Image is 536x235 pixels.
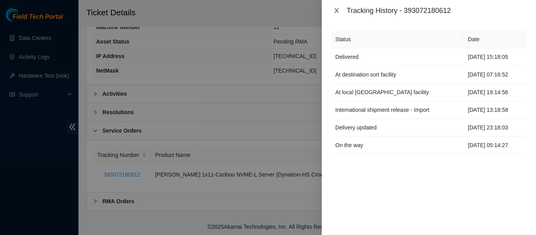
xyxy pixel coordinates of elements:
th: Status [331,31,464,48]
td: Delivery updated [331,119,464,137]
div: Tracking History - 393072180612 [347,6,527,15]
td: [DATE] 05:14:27 [463,137,527,154]
td: [DATE] 07:16:52 [463,66,527,84]
td: At destination sort facility [331,66,464,84]
td: [DATE] 19:14:56 [463,84,527,101]
td: At local [GEOGRAPHIC_DATA] facility [331,84,464,101]
td: On the way [331,137,464,154]
td: [DATE] 23:18:03 [463,119,527,137]
th: Date [463,31,527,48]
td: Delivered [331,48,464,66]
span: close [334,7,340,14]
td: International shipment release - Import [331,101,464,119]
td: [DATE] 15:18:05 [463,48,527,66]
button: Close [331,7,342,15]
td: [DATE] 13:18:58 [463,101,527,119]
